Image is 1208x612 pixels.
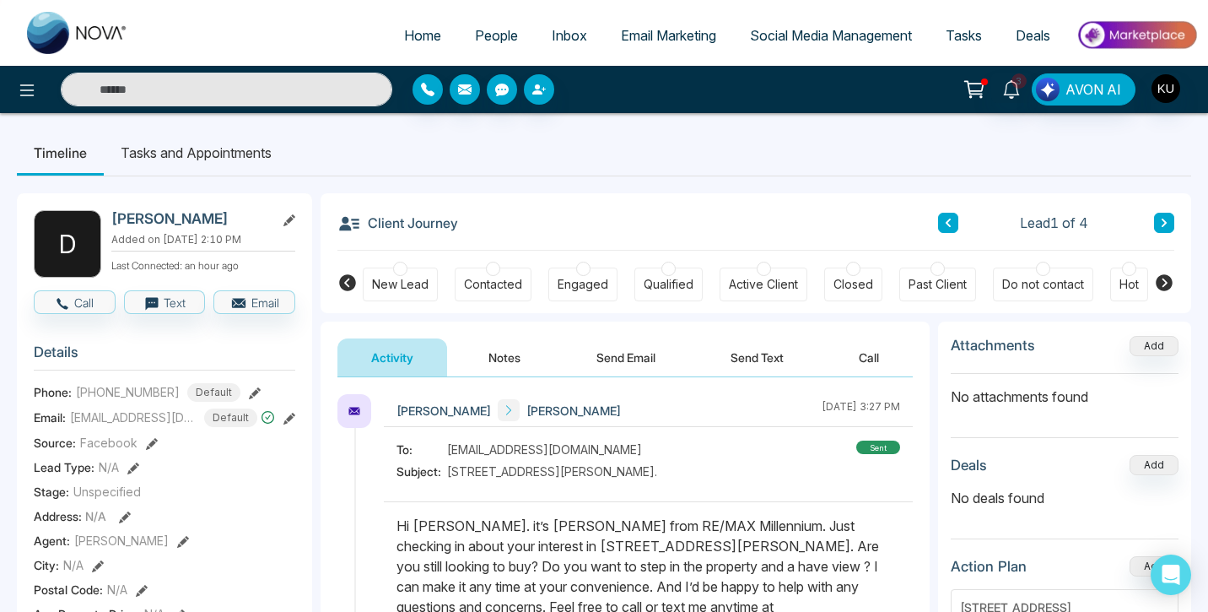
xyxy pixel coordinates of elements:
button: AVON AI [1032,73,1135,106]
a: 3 [991,73,1032,103]
a: People [458,19,535,51]
img: Lead Flow [1036,78,1060,101]
span: N/A [107,581,127,598]
span: [STREET_ADDRESS][PERSON_NAME]. [447,463,657,480]
button: Send Email [563,338,689,376]
span: Default [204,409,257,427]
a: Inbox [535,19,604,51]
span: Email Marketing [621,27,716,44]
div: sent [856,441,900,454]
span: Add [1130,338,1178,352]
span: AVON AI [1065,79,1121,100]
a: Tasks [929,19,999,51]
a: Home [387,19,458,51]
h3: Client Journey [337,210,458,236]
div: Do not contact [1002,276,1084,293]
span: City : [34,556,59,574]
span: Tasks [946,27,982,44]
span: [PERSON_NAME] [526,402,621,420]
h3: Action Plan [951,558,1027,575]
span: Subject: [396,463,447,480]
span: [EMAIL_ADDRESS][DOMAIN_NAME] [70,409,197,426]
div: D [34,210,101,278]
span: Source: [34,434,76,452]
button: Add [1130,336,1178,356]
a: Social Media Management [733,19,929,51]
span: Deals [1016,27,1050,44]
img: User Avatar [1151,74,1180,103]
span: Social Media Management [750,27,912,44]
span: Lead 1 of 4 [1020,213,1088,233]
h3: Attachments [951,337,1035,354]
span: People [475,27,518,44]
button: Call [825,338,913,376]
a: Email Marketing [604,19,733,51]
p: No attachments found [951,374,1178,407]
div: [DATE] 3:27 PM [822,399,900,421]
div: Closed [833,276,873,293]
p: No deals found [951,488,1178,508]
div: Active Client [729,276,798,293]
h3: Details [34,344,295,370]
span: To: [396,441,447,458]
a: Deals [999,19,1067,51]
button: Activity [337,338,447,376]
span: Inbox [552,27,587,44]
div: Open Intercom Messenger [1151,555,1191,595]
li: Tasks and Appointments [104,130,289,176]
span: Postal Code : [34,581,103,598]
button: Email [213,290,295,314]
span: Phone: [34,383,72,401]
span: Lead Type: [34,458,94,476]
div: Hot [1119,276,1139,293]
button: Send Text [697,338,817,376]
button: Notes [455,338,554,376]
h3: Deals [951,457,987,474]
span: Home [404,27,441,44]
div: Contacted [464,276,522,293]
h2: [PERSON_NAME] [111,210,268,227]
span: 3 [1011,73,1027,89]
span: [PHONE_NUMBER] [76,383,180,401]
span: Unspecified [73,483,141,501]
span: N/A [63,556,84,574]
button: Add [1130,556,1178,577]
span: [EMAIL_ADDRESS][DOMAIN_NAME] [447,441,642,458]
div: New Lead [372,276,429,293]
li: Timeline [17,130,104,176]
img: Nova CRM Logo [27,12,128,54]
span: Facebook [80,434,138,452]
div: Past Client [909,276,967,293]
div: Engaged [558,276,608,293]
span: Address: [34,507,106,525]
span: Agent: [34,532,70,550]
span: Stage: [34,483,69,501]
span: Email: [34,409,66,426]
img: Market-place.gif [1076,16,1198,54]
span: [PERSON_NAME] [396,402,491,420]
button: Text [124,290,206,314]
span: [PERSON_NAME] [74,532,169,550]
span: Default [187,383,240,402]
button: Call [34,290,116,314]
span: N/A [85,509,106,523]
span: N/A [99,458,119,476]
div: Qualified [644,276,693,293]
button: Add [1130,455,1178,475]
p: Added on [DATE] 2:10 PM [111,232,295,247]
p: Last Connected: an hour ago [111,255,295,274]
